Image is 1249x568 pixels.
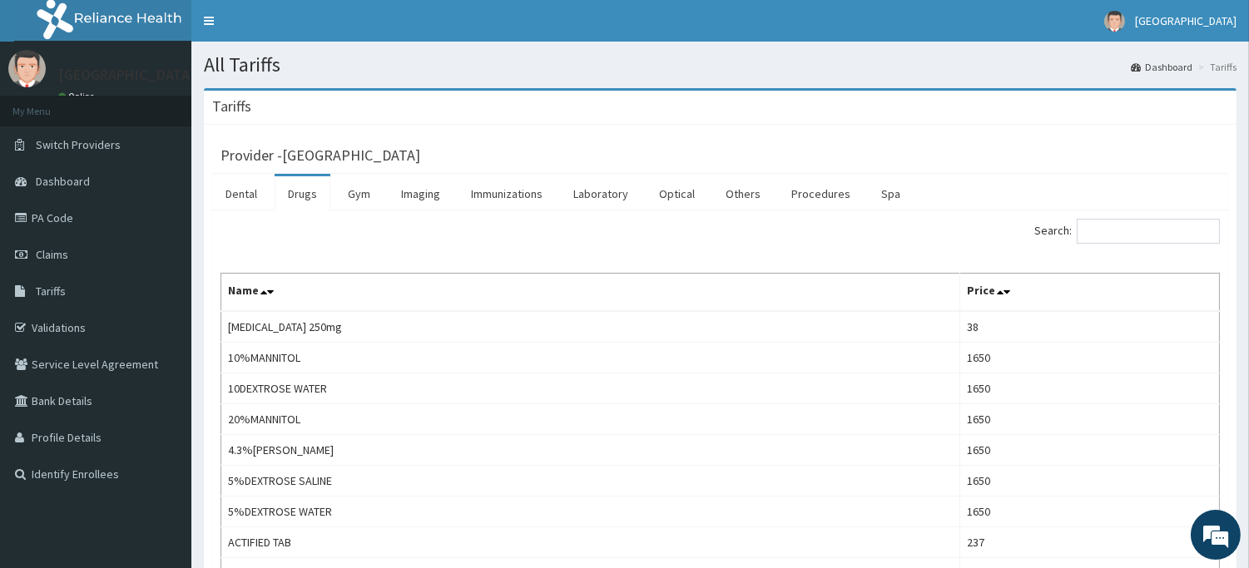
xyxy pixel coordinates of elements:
[868,176,914,211] a: Spa
[960,343,1220,373] td: 1650
[221,496,960,527] td: 5%DEXTROSE WATER
[1104,11,1125,32] img: User Image
[36,174,90,189] span: Dashboard
[36,284,66,299] span: Tariffs
[646,176,708,211] a: Optical
[221,435,960,466] td: 4.3%[PERSON_NAME]
[960,311,1220,343] td: 38
[960,435,1220,466] td: 1650
[1131,60,1192,74] a: Dashboard
[1077,219,1220,244] input: Search:
[36,137,121,152] span: Switch Providers
[97,175,230,343] span: We're online!
[87,93,280,115] div: Chat with us now
[1194,60,1237,74] li: Tariffs
[960,496,1220,527] td: 1650
[36,247,68,262] span: Claims
[335,176,384,211] a: Gym
[31,83,67,125] img: d_794563401_company_1708531726252_794563401
[275,176,330,211] a: Drugs
[58,67,196,82] p: [GEOGRAPHIC_DATA]
[221,148,420,163] h3: Provider - [GEOGRAPHIC_DATA]
[778,176,864,211] a: Procedures
[960,527,1220,558] td: 237
[212,176,270,211] a: Dental
[221,527,960,558] td: ACTIFIED TAB
[221,404,960,435] td: 20%MANNITOL
[560,176,642,211] a: Laboratory
[960,404,1220,435] td: 1650
[8,50,46,87] img: User Image
[712,176,774,211] a: Others
[221,466,960,496] td: 5%DEXTROSE SALINE
[960,466,1220,496] td: 1650
[221,311,960,343] td: [MEDICAL_DATA] 250mg
[58,91,98,102] a: Online
[221,343,960,373] td: 10%MANNITOL
[212,99,251,114] h3: Tariffs
[960,373,1220,404] td: 1650
[204,54,1237,76] h1: All Tariffs
[8,386,317,444] textarea: Type your message and hit 'Enter'
[273,8,313,48] div: Minimize live chat window
[221,274,960,312] th: Name
[458,176,556,211] a: Immunizations
[1034,219,1220,244] label: Search:
[221,373,960,404] td: 10DEXTROSE WATER
[960,274,1220,312] th: Price
[388,176,454,211] a: Imaging
[1135,13,1237,28] span: [GEOGRAPHIC_DATA]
